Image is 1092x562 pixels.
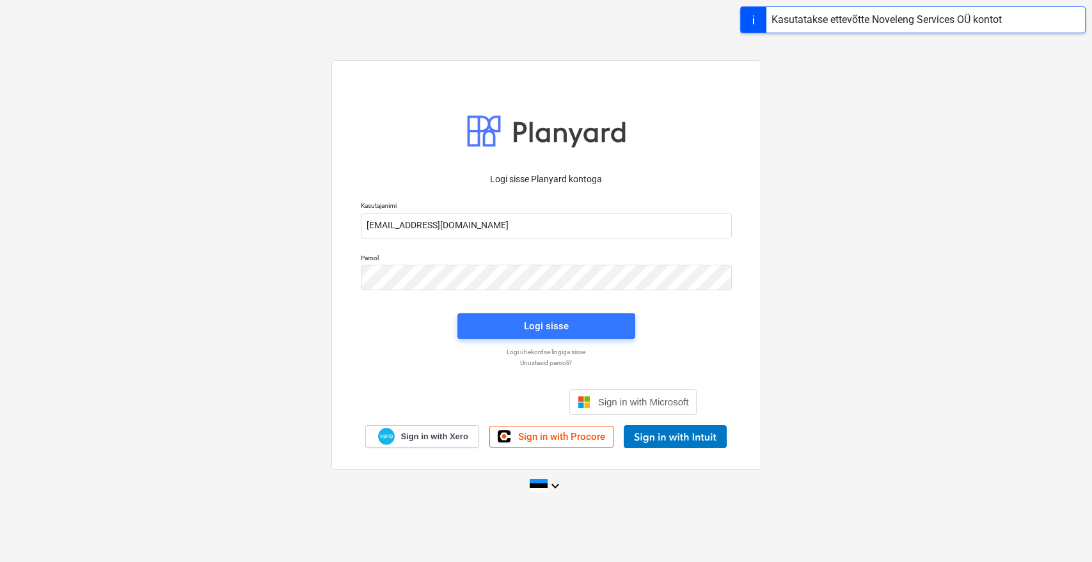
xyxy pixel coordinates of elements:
[457,313,635,339] button: Logi sisse
[389,388,566,416] iframe: Sisselogimine Google'i nupu abil
[354,359,738,367] a: Unustasid parooli?
[578,396,590,409] img: Microsoft logo
[489,426,613,448] a: Sign in with Procore
[378,428,395,445] img: Xero logo
[361,201,732,212] p: Kasutajanimi
[361,173,732,186] p: Logi sisse Planyard kontoga
[365,425,479,448] a: Sign in with Xero
[772,12,1002,27] div: Kasutatakse ettevõtte Noveleng Services OÜ kontot
[354,348,738,356] a: Logi ühekordse lingiga sisse
[361,213,732,238] input: Kasutajanimi
[361,254,732,265] p: Parool
[548,478,563,494] i: keyboard_arrow_down
[524,318,569,334] div: Logi sisse
[518,431,605,442] span: Sign in with Procore
[598,396,689,407] span: Sign in with Microsoft
[400,431,468,442] span: Sign in with Xero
